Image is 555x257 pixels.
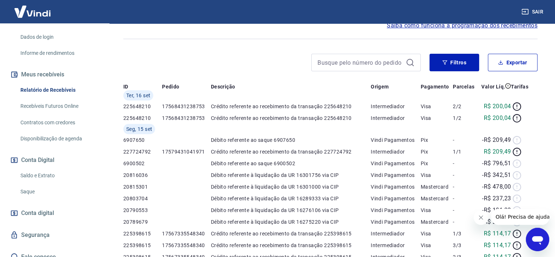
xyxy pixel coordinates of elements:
p: R$ 200,04 [484,114,511,122]
a: Recebíveis Futuros Online [18,99,100,114]
p: 225648210 [123,114,162,122]
p: - [453,195,477,202]
a: Conta digital [9,205,100,221]
p: R$ 114,17 [484,241,511,250]
a: Disponibilização de agenda [18,131,100,146]
p: Crédito referente ao recebimento da transação 225398615 [211,242,371,249]
a: Saiba como funciona a programação dos recebimentos [387,21,537,30]
p: -R$ 478,00 [482,182,511,191]
p: -R$ 191,33 [482,206,511,215]
p: 2/2 [453,103,477,110]
p: - [453,160,477,167]
p: Crédito referente ao recebimento da transação 225648210 [211,114,371,122]
p: Tarifas [511,83,528,90]
p: R$ 209,49 [484,147,511,156]
p: Vindi Pagamentos [371,160,421,167]
p: Débito referente à liquidação da UR 16275220 via CIP [211,218,371,226]
button: Sair [520,5,546,19]
p: 3/3 [453,242,477,249]
a: Segurança [9,227,100,243]
span: Ter, 16 set [126,92,150,99]
p: 20816036 [123,171,162,179]
p: Vindi Pagamentos [371,136,421,144]
p: Visa [421,207,453,214]
p: Pagamento [421,83,449,90]
p: 20815301 [123,183,162,190]
p: Crédito referente ao recebimento da transação 225398615 [211,230,371,237]
p: Pix [421,160,453,167]
p: 6907650 [123,136,162,144]
a: Dados de login [18,30,100,45]
button: Filtros [429,54,479,71]
p: Mastercard [421,195,453,202]
p: - [453,171,477,179]
p: Intermediador [371,230,421,237]
p: Visa [421,230,453,237]
a: Saldo e Extrato [18,168,100,183]
p: 225398615 [123,230,162,237]
p: 17567335548340 [162,242,211,249]
a: Relatório de Recebíveis [18,83,100,98]
span: Seg, 15 set [126,125,152,133]
p: 17579431041971 [162,148,211,155]
a: Saque [18,184,100,199]
p: - [453,183,477,190]
p: R$ 114,17 [484,229,511,238]
p: -R$ 209,49 [482,136,511,144]
p: 227724792 [123,148,162,155]
p: ID [123,83,128,90]
p: Débito referente à liquidação da UR 16301756 via CIP [211,171,371,179]
p: - [453,207,477,214]
p: Intermediador [371,148,421,155]
p: Valor Líq. [481,83,505,90]
button: Exportar [488,54,537,71]
p: Mastercard [421,218,453,226]
p: - [453,218,477,226]
p: Crédito referente ao recebimento da transação 227724792 [211,148,371,155]
p: Vindi Pagamentos [371,218,421,226]
span: Conta digital [21,208,54,218]
a: Contratos com credores [18,115,100,130]
p: Intermediador [371,114,421,122]
p: Intermediador [371,103,421,110]
p: 6900502 [123,160,162,167]
iframe: Mensagem da empresa [491,209,549,225]
p: 1/2 [453,114,477,122]
button: Meus recebíveis [9,67,100,83]
iframe: Fechar mensagem [474,210,488,225]
p: Vindi Pagamentos [371,183,421,190]
p: 225398615 [123,242,162,249]
p: R$ 200,04 [484,102,511,111]
p: Pedido [162,83,179,90]
img: Vindi [9,0,56,23]
p: Débito referente à liquidação da UR 16301000 via CIP [211,183,371,190]
p: Débito referente à liquidação da UR 16276106 via CIP [211,207,371,214]
p: Pix [421,148,453,155]
p: Débito referente à liquidação da UR 16289333 via CIP [211,195,371,202]
p: Intermediador [371,242,421,249]
p: Crédito referente ao recebimento da transação 225648210 [211,103,371,110]
p: Visa [421,242,453,249]
p: Mastercard [421,183,453,190]
p: Visa [421,171,453,179]
p: 20790553 [123,207,162,214]
span: Olá! Precisa de ajuda? [4,5,61,11]
p: 1/1 [453,148,477,155]
p: 17567335548340 [162,230,211,237]
p: 20803704 [123,195,162,202]
p: Débito referente ao saque 6900502 [211,160,371,167]
p: Vindi Pagamentos [371,207,421,214]
p: Vindi Pagamentos [371,195,421,202]
p: Débito referente ao saque 6907650 [211,136,371,144]
p: 17568431238753 [162,114,211,122]
p: - [453,136,477,144]
p: 1/3 [453,230,477,237]
p: Origem [371,83,389,90]
input: Busque pelo número do pedido [317,57,403,68]
p: Parcelas [453,83,474,90]
p: Visa [421,103,453,110]
p: -R$ 796,51 [482,159,511,168]
p: -R$ 237,23 [482,194,511,203]
iframe: Botão para abrir a janela de mensagens [526,228,549,251]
